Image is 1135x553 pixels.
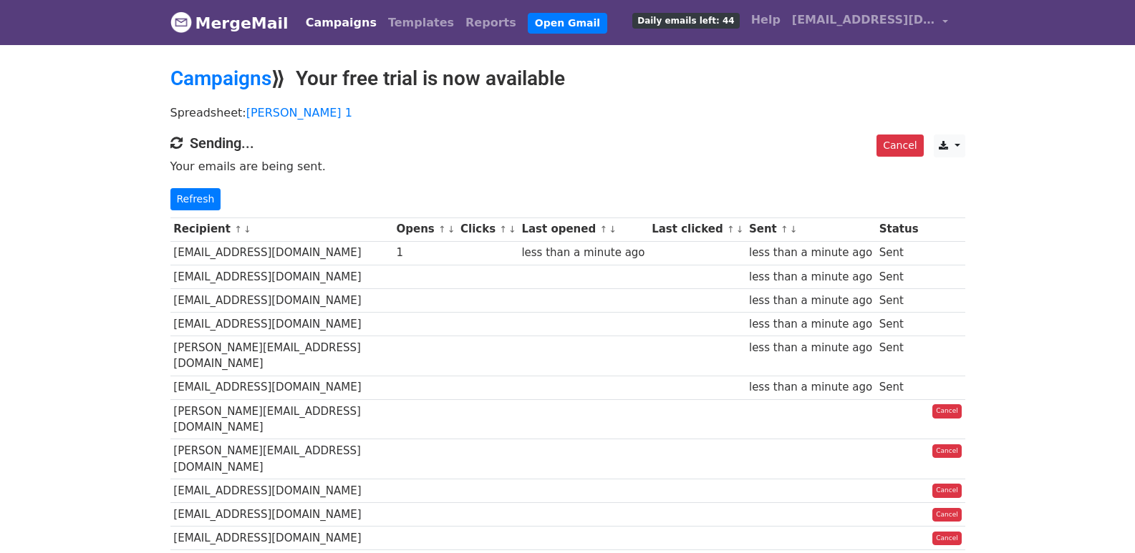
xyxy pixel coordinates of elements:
td: Sent [876,376,922,399]
a: Campaigns [170,67,271,90]
td: [EMAIL_ADDRESS][DOMAIN_NAME] [170,288,393,312]
div: less than a minute ago [749,269,872,285]
h4: Sending... [170,134,965,152]
span: [EMAIL_ADDRESS][DOMAIN_NAME] [792,11,935,29]
img: MergeMail logo [170,11,192,33]
td: [EMAIL_ADDRESS][DOMAIN_NAME] [170,503,393,527]
a: Refresh [170,188,221,210]
a: ↑ [727,224,735,235]
a: ↓ [508,224,516,235]
td: [PERSON_NAME][EMAIL_ADDRESS][DOMAIN_NAME] [170,439,393,479]
a: ↑ [499,224,507,235]
a: Cancel [932,444,962,459]
a: Daily emails left: 44 [627,6,745,34]
a: Cancel [932,508,962,522]
a: ↑ [234,224,242,235]
a: ↑ [781,224,788,235]
td: [EMAIL_ADDRESS][DOMAIN_NAME] [170,527,393,550]
p: Spreadsheet: [170,105,965,120]
th: Clicks [457,217,518,241]
a: ↑ [438,224,446,235]
div: less than a minute ago [749,316,872,333]
a: ↓ [736,224,744,235]
td: [EMAIL_ADDRESS][DOMAIN_NAME] [170,376,393,399]
a: ↑ [599,224,607,235]
div: less than a minute ago [749,379,872,396]
td: [PERSON_NAME][EMAIL_ADDRESS][DOMAIN_NAME] [170,399,393,439]
div: less than a minute ago [749,245,872,261]
td: [EMAIL_ADDRESS][DOMAIN_NAME] [170,241,393,265]
a: [EMAIL_ADDRESS][DOMAIN_NAME] [786,6,954,39]
th: Opens [393,217,458,241]
a: Reports [460,9,522,37]
a: ↓ [448,224,455,235]
th: Sent [745,217,876,241]
td: Sent [876,312,922,336]
h2: ⟫ Your free trial is now available [170,67,965,91]
td: Sent [876,241,922,265]
th: Last clicked [648,217,745,241]
th: Last opened [518,217,649,241]
a: Open Gmail [528,13,607,34]
th: Status [876,217,922,241]
a: ↓ [609,224,617,235]
a: MergeMail [170,8,289,38]
td: [EMAIL_ADDRESS][DOMAIN_NAME] [170,312,393,336]
div: less than a minute ago [521,245,644,261]
div: less than a minute ago [749,340,872,356]
a: Templates [382,9,460,37]
a: Cancel [932,404,962,419]
div: 1 [396,245,453,261]
th: Recipient [170,217,393,241]
a: Cancel [876,134,923,157]
a: Cancel [932,532,962,546]
a: [PERSON_NAME] 1 [246,106,352,119]
a: ↓ [790,224,798,235]
a: Help [745,6,786,34]
td: [EMAIL_ADDRESS][DOMAIN_NAME] [170,265,393,288]
td: Sent [876,336,922,376]
div: less than a minute ago [749,293,872,309]
td: [PERSON_NAME][EMAIL_ADDRESS][DOMAIN_NAME] [170,336,393,376]
td: [EMAIL_ADDRESS][DOMAIN_NAME] [170,479,393,502]
p: Your emails are being sent. [170,159,965,174]
td: Sent [876,265,922,288]
span: Daily emails left: 44 [632,13,739,29]
a: ↓ [243,224,251,235]
a: Cancel [932,484,962,498]
td: Sent [876,288,922,312]
a: Campaigns [300,9,382,37]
